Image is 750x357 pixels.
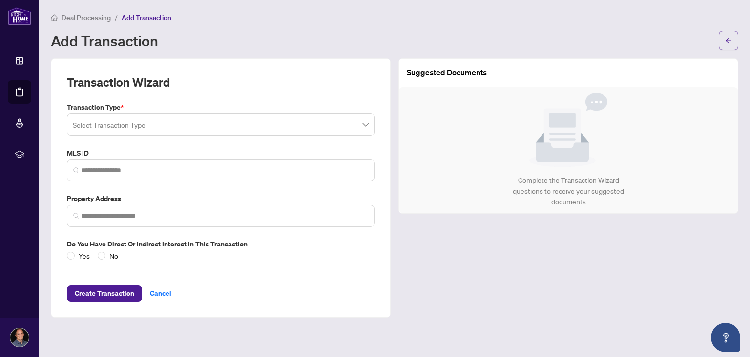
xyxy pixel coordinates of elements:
span: Add Transaction [122,13,171,22]
button: Cancel [142,285,179,302]
button: Create Transaction [67,285,142,302]
label: Do you have direct or indirect interest in this transaction [67,239,375,249]
span: Yes [75,250,94,261]
img: Profile Icon [10,328,29,347]
span: home [51,14,58,21]
span: arrow-left [725,37,732,44]
span: No [105,250,122,261]
img: search_icon [73,213,79,219]
label: MLS ID [67,148,375,158]
span: Cancel [150,286,171,301]
span: Deal Processing [62,13,111,22]
div: Complete the Transaction Wizard questions to receive your suggested documents [502,175,635,207]
img: logo [8,7,31,25]
img: Null State Icon [529,93,607,167]
span: Create Transaction [75,286,134,301]
article: Suggested Documents [407,67,487,79]
button: Open asap [711,323,740,352]
label: Property Address [67,193,375,204]
img: search_icon [73,167,79,173]
label: Transaction Type [67,102,375,112]
li: / [115,12,118,23]
h1: Add Transaction [51,33,158,48]
h2: Transaction Wizard [67,74,170,90]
